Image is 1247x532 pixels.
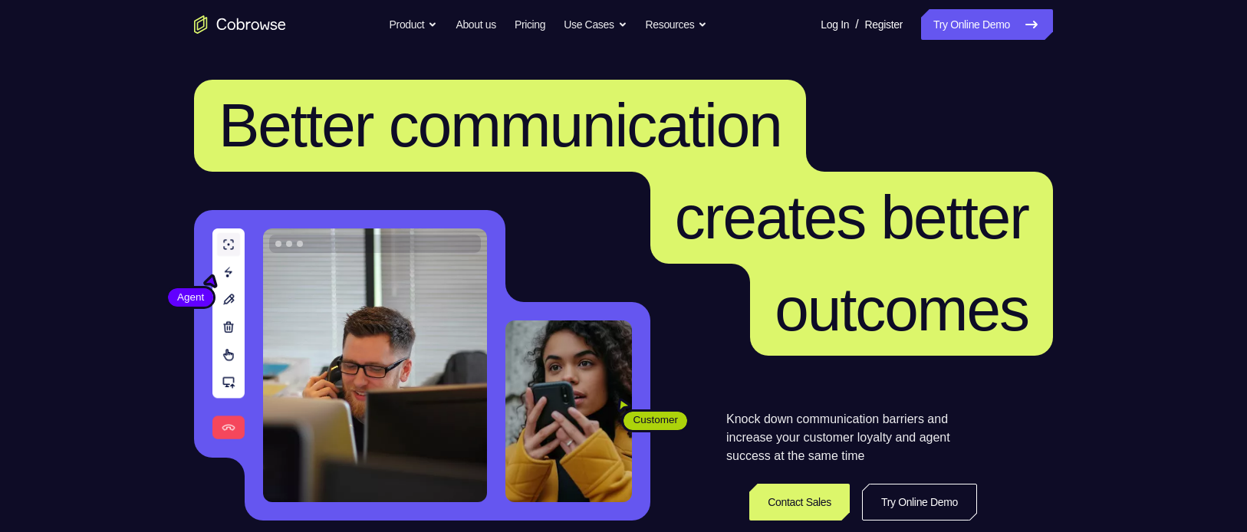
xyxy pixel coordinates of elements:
a: Log In [821,9,849,40]
a: Pricing [515,9,545,40]
a: Go to the home page [194,15,286,34]
a: About us [456,9,495,40]
a: Try Online Demo [921,9,1053,40]
a: Try Online Demo [862,484,977,521]
img: A customer holding their phone [505,320,632,502]
a: Contact Sales [749,484,850,521]
span: creates better [675,183,1028,251]
span: / [855,15,858,34]
span: outcomes [775,275,1028,343]
button: Resources [646,9,708,40]
span: Better communication [219,91,781,159]
img: A customer support agent talking on the phone [263,228,487,502]
a: Register [865,9,903,40]
button: Product [390,9,438,40]
p: Knock down communication barriers and increase your customer loyalty and agent success at the sam... [726,410,977,465]
button: Use Cases [564,9,627,40]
